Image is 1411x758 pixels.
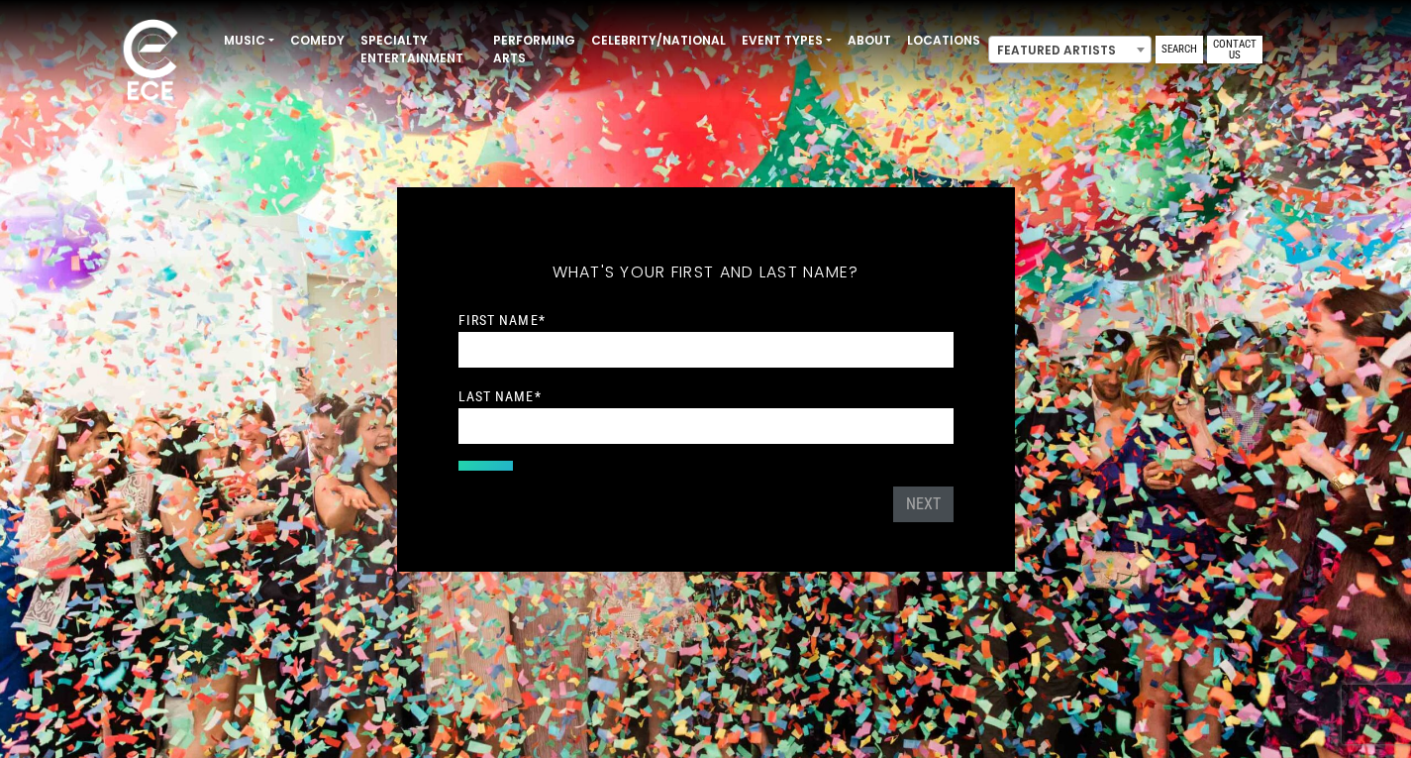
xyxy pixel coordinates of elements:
[583,24,734,57] a: Celebrity/National
[989,37,1151,64] span: Featured Artists
[840,24,899,57] a: About
[282,24,353,57] a: Comedy
[458,311,546,329] label: First Name
[458,387,542,405] label: Last Name
[485,24,583,75] a: Performing Arts
[458,237,954,308] h5: What's your first and last name?
[216,24,282,57] a: Music
[1156,36,1203,63] a: Search
[101,14,200,110] img: ece_new_logo_whitev2-1.png
[899,24,988,57] a: Locations
[1207,36,1262,63] a: Contact Us
[734,24,840,57] a: Event Types
[988,36,1152,63] span: Featured Artists
[353,24,485,75] a: Specialty Entertainment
